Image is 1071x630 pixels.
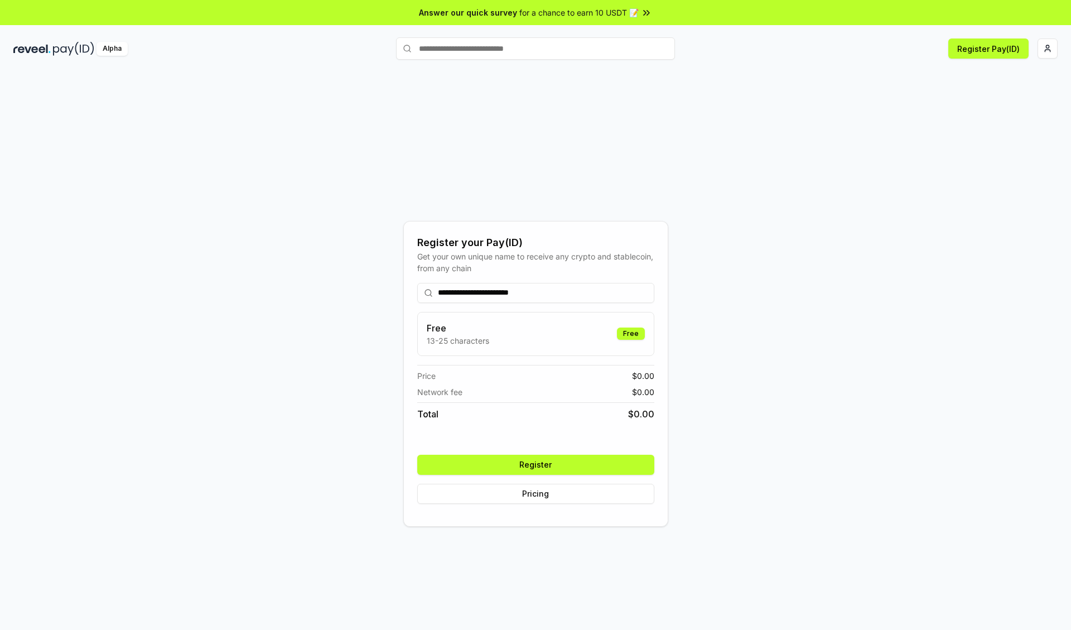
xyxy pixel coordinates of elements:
[13,42,51,56] img: reveel_dark
[417,484,654,504] button: Pricing
[519,7,639,18] span: for a chance to earn 10 USDT 📝
[427,335,489,347] p: 13-25 characters
[53,42,94,56] img: pay_id
[417,455,654,475] button: Register
[628,407,654,421] span: $ 0.00
[417,370,436,382] span: Price
[632,370,654,382] span: $ 0.00
[97,42,128,56] div: Alpha
[427,321,489,335] h3: Free
[417,235,654,251] div: Register your Pay(ID)
[617,328,645,340] div: Free
[417,407,438,421] span: Total
[417,251,654,274] div: Get your own unique name to receive any crypto and stablecoin, from any chain
[632,386,654,398] span: $ 0.00
[948,39,1029,59] button: Register Pay(ID)
[419,7,517,18] span: Answer our quick survey
[417,386,462,398] span: Network fee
